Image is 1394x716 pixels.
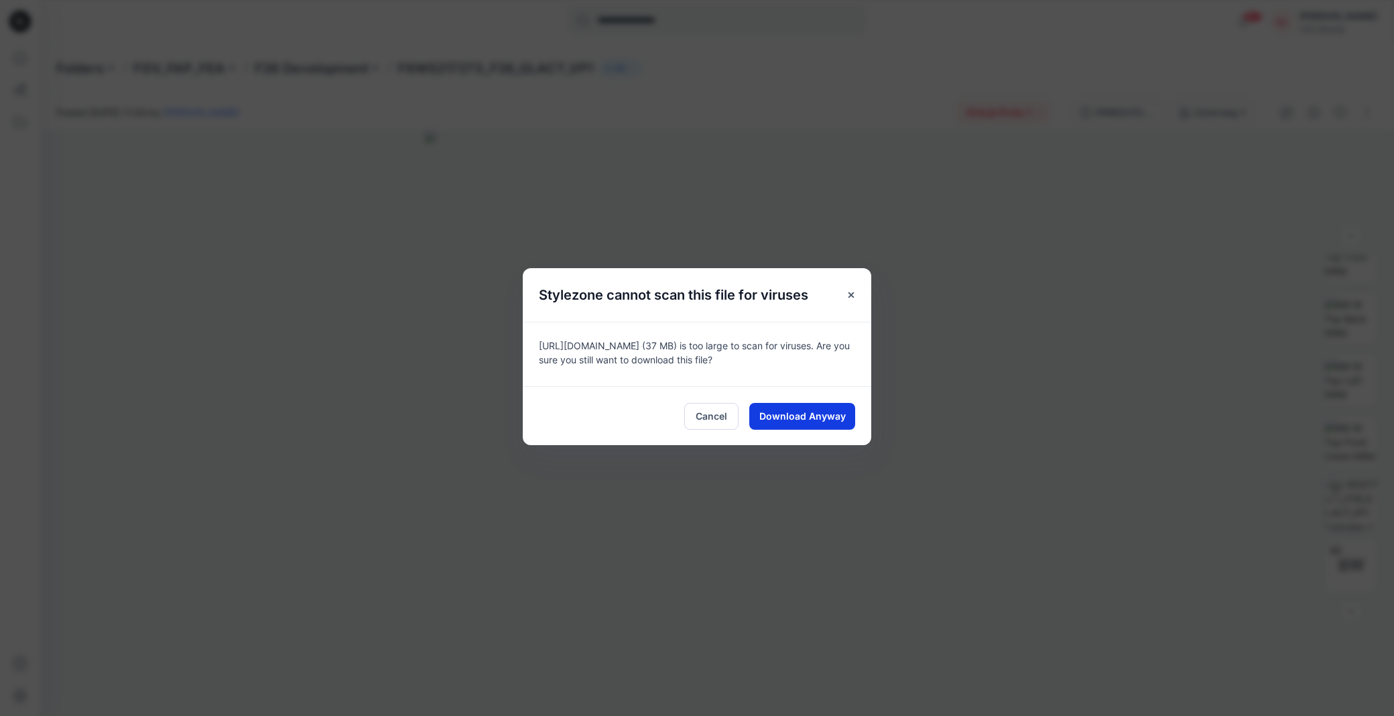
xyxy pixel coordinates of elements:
span: Cancel [696,409,727,423]
button: Close [839,283,863,307]
span: Download Anyway [759,409,846,423]
h5: Stylezone cannot scan this file for viruses [523,268,824,322]
button: Cancel [684,403,739,430]
div: [URL][DOMAIN_NAME] (37 MB) is too large to scan for viruses. Are you sure you still want to downl... [523,322,871,386]
button: Download Anyway [749,403,855,430]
